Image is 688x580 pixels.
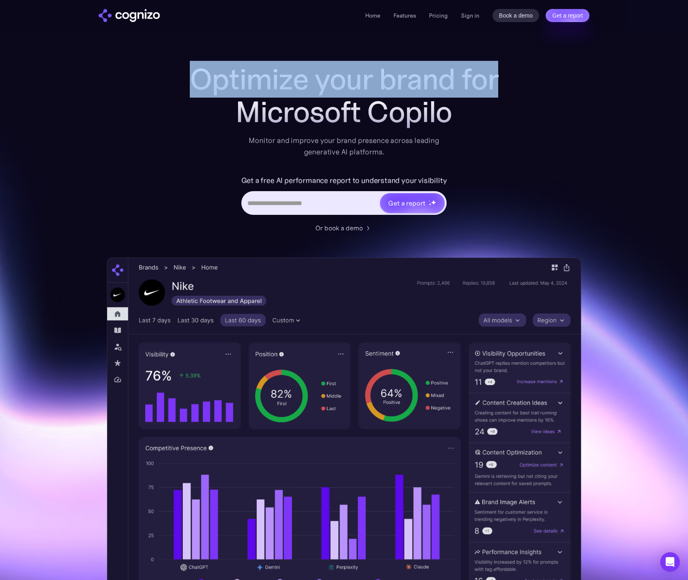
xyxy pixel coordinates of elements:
[315,223,373,233] a: Or book a demo
[492,9,540,22] a: Book a demo
[99,9,160,22] a: home
[243,135,445,158] div: Monitor and improve your brand presence across leading generative AI platforms.
[461,11,479,20] a: Sign in
[429,12,448,19] a: Pricing
[393,12,416,19] a: Features
[379,192,445,214] a: Get a reportstarstarstar
[241,174,447,187] label: Get a free AI performance report to understand your visibility
[99,9,160,22] img: cognizo logo
[429,203,432,206] img: star
[429,200,430,201] img: star
[180,96,508,128] div: Microsoft Copilo
[546,9,589,22] a: Get a report
[431,200,436,205] img: star
[180,63,508,96] h1: Optimize your brand for
[315,223,363,233] div: Or book a demo
[365,12,380,19] a: Home
[241,174,447,219] form: Hero URL Input Form
[660,552,680,572] div: Open Intercom Messenger
[388,198,425,208] div: Get a report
